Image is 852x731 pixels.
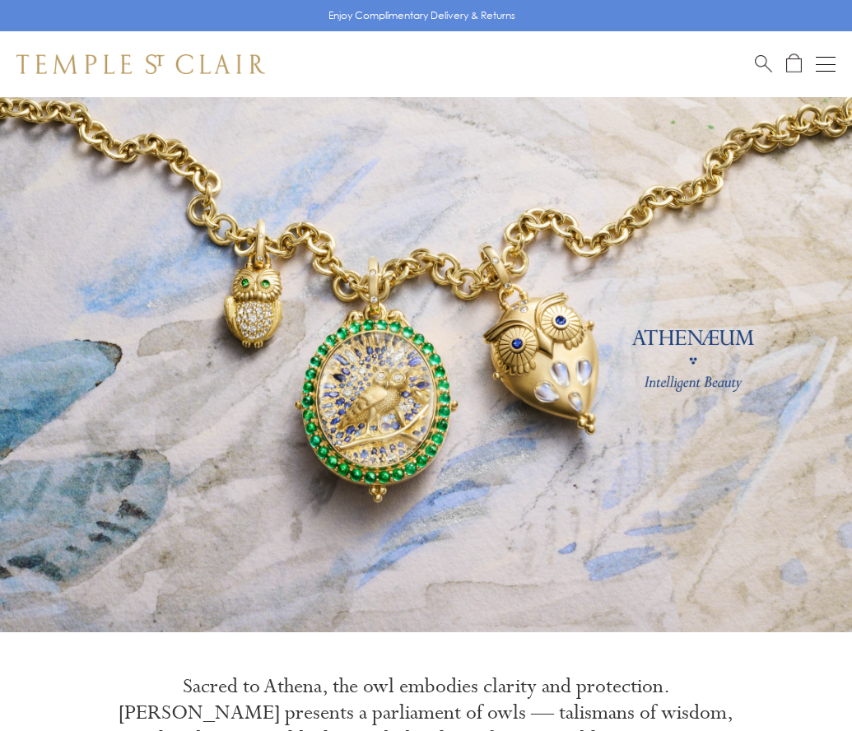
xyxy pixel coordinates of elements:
button: Open navigation [816,54,836,74]
p: Enjoy Complimentary Delivery & Returns [328,7,515,24]
img: Temple St. Clair [16,54,265,74]
a: Open Shopping Bag [786,54,802,74]
a: Search [755,54,772,74]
